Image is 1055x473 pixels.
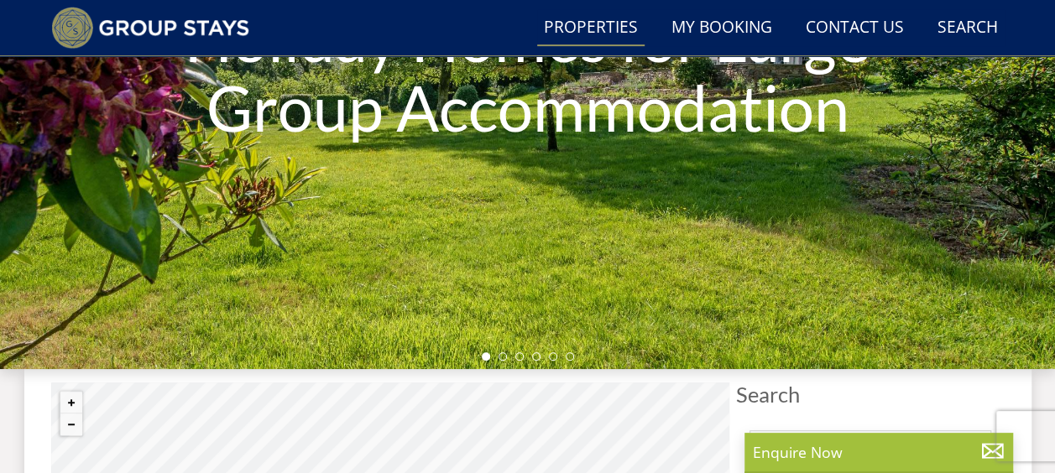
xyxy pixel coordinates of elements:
[799,9,911,47] a: Contact Us
[537,9,645,47] a: Properties
[60,413,82,435] button: Zoom out
[51,7,250,49] img: Group Stays
[931,9,1005,47] a: Search
[60,392,82,413] button: Zoom in
[753,441,1005,463] p: Enquire Now
[736,382,1005,406] span: Search
[665,9,779,47] a: My Booking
